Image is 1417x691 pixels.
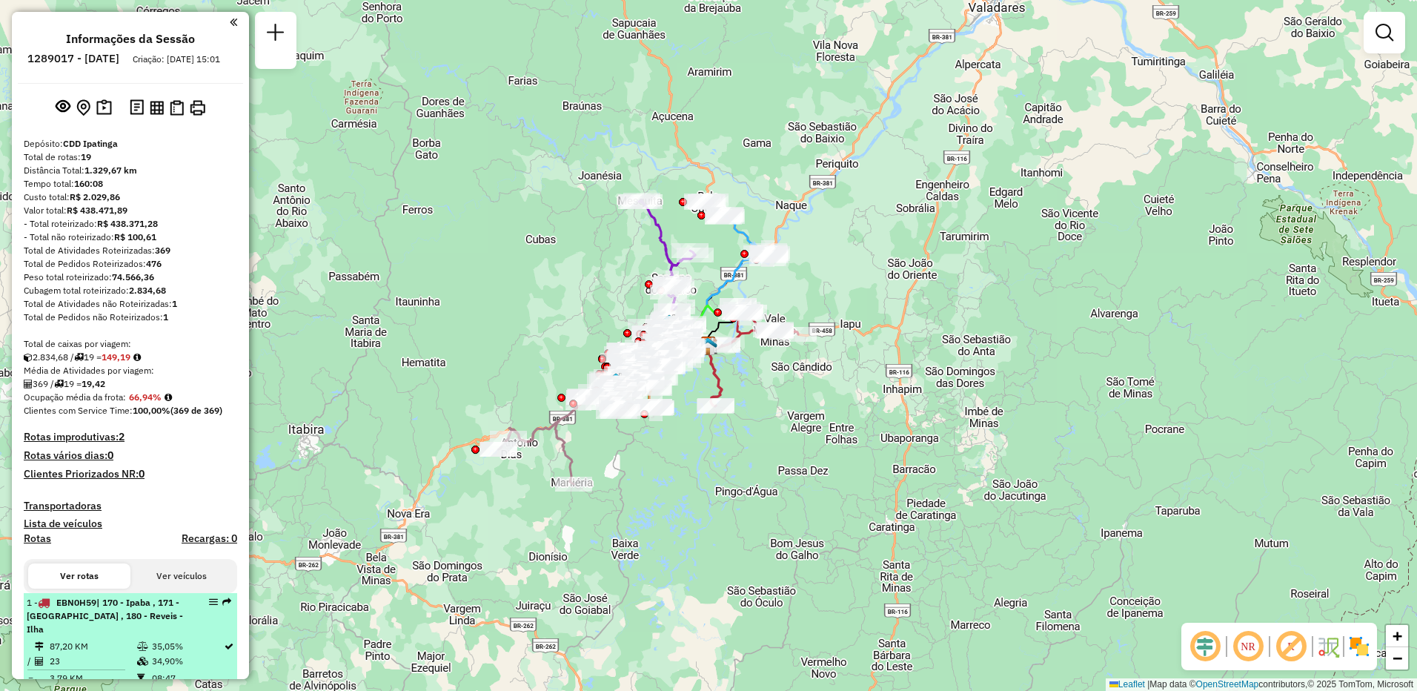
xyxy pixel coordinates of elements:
[28,563,130,589] button: Ver rotas
[137,657,148,666] i: % de utilização da cubagem
[24,231,237,244] div: - Total não roteirizado:
[84,165,137,176] strong: 1.329,67 km
[73,96,93,119] button: Centralizar mapa no depósito ou ponto de apoio
[137,674,145,683] i: Tempo total em rota
[63,138,118,149] strong: CDD Ipatinga
[93,96,115,119] button: Painel de Sugestão
[187,97,208,119] button: Imprimir Rotas
[209,598,218,606] em: Opções
[102,351,130,363] strong: 149,19
[24,257,237,271] div: Total de Pedidos Roteirizados:
[112,271,154,282] strong: 74.566,36
[81,151,91,162] strong: 19
[151,639,223,654] td: 35,05%
[54,380,64,389] i: Total de rotas
[225,642,233,651] i: Rota otimizada
[129,391,162,403] strong: 66,94%
[49,639,136,654] td: 87,20 KM
[1147,679,1149,690] span: |
[66,32,195,46] h4: Informações da Sessão
[27,597,183,635] span: 1 -
[1386,647,1408,669] a: Zoom out
[24,380,33,389] i: Total de Atividades
[27,597,183,635] span: | 170 - Ipaba , 171 - [GEOGRAPHIC_DATA] , 180 - Reveis - Ilha
[1109,679,1145,690] a: Leaflet
[24,164,237,177] div: Distância Total:
[151,671,223,686] td: 08:47
[1230,629,1266,664] span: Ocultar NR
[24,468,237,480] h4: Clientes Priorizados NR:
[660,314,679,333] img: 204 UDC Light Ipatinga
[24,500,237,512] h4: Transportadoras
[24,431,237,443] h4: Rotas improdutivas:
[155,245,170,256] strong: 369
[24,353,33,362] i: Cubagem total roteirizado
[699,336,718,355] img: CDD Ipatinga
[1370,18,1399,47] a: Exibir filtros
[698,337,717,356] img: FAD CDD Ipatinga
[67,205,127,216] strong: R$ 438.471,89
[24,337,237,351] div: Total de caixas por viagem:
[107,449,113,462] strong: 0
[24,391,126,403] span: Ocupação média da frota:
[24,271,237,284] div: Peso total roteirizado:
[49,654,136,669] td: 23
[114,231,156,242] strong: R$ 100,61
[1316,635,1340,658] img: Fluxo de ruas
[24,351,237,364] div: 2.834,68 / 19 =
[24,284,237,297] div: Cubagem total roteirizado:
[24,217,237,231] div: - Total roteirizado:
[56,597,96,608] span: EBN0H59
[1273,629,1309,664] span: Exibir rótulo
[163,311,168,323] strong: 1
[139,467,145,480] strong: 0
[27,671,34,686] td: =
[1187,629,1223,664] span: Ocultar deslocamento
[24,518,237,530] h4: Lista de veículos
[165,393,172,402] em: Média calculada utilizando a maior ocupação (%Peso ou %Cubagem) de cada rota da sessão. Rotas cro...
[230,13,237,30] a: Clique aqui para minimizar o painel
[147,97,167,117] button: Visualizar relatório de Roteirização
[127,53,226,66] div: Criação: [DATE] 15:01
[74,178,103,189] strong: 160:08
[24,364,237,377] div: Média de Atividades por viagem:
[53,96,73,119] button: Exibir sessão original
[137,642,148,651] i: % de utilização do peso
[119,430,125,443] strong: 2
[222,598,231,606] em: Rota exportada
[1393,649,1402,667] span: −
[261,18,291,51] a: Nova sessão e pesquisa
[35,642,44,651] i: Distância Total
[49,671,136,686] td: 3,79 KM
[24,137,237,151] div: Depósito:
[27,654,34,669] td: /
[1393,626,1402,645] span: +
[24,177,237,191] div: Tempo total:
[24,532,51,545] a: Rotas
[172,298,177,309] strong: 1
[97,218,158,229] strong: R$ 438.371,28
[127,96,147,119] button: Logs desbloquear sessão
[24,204,237,217] div: Valor total:
[1347,635,1371,658] img: Exibir/Ocultar setores
[27,52,119,65] h6: 1289017 - [DATE]
[24,449,237,462] h4: Rotas vários dias:
[74,353,84,362] i: Total de rotas
[170,405,222,416] strong: (369 de 369)
[35,657,44,666] i: Total de Atividades
[1106,678,1417,691] div: Map data © contributors,© 2025 TomTom, Microsoft
[133,405,170,416] strong: 100,00%
[146,258,162,269] strong: 476
[167,97,187,119] button: Visualizar Romaneio
[24,405,133,416] span: Clientes com Service Time:
[24,191,237,204] div: Custo total:
[24,297,237,311] div: Total de Atividades não Roteirizadas:
[606,372,625,391] img: 205 UDC Light Timóteo
[82,378,105,389] strong: 19,42
[151,654,223,669] td: 34,90%
[24,151,237,164] div: Total de rotas:
[130,563,233,589] button: Ver veículos
[1196,679,1259,690] a: OpenStreetMap
[133,353,141,362] i: Meta Caixas/viagem: 194,50 Diferença: -45,31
